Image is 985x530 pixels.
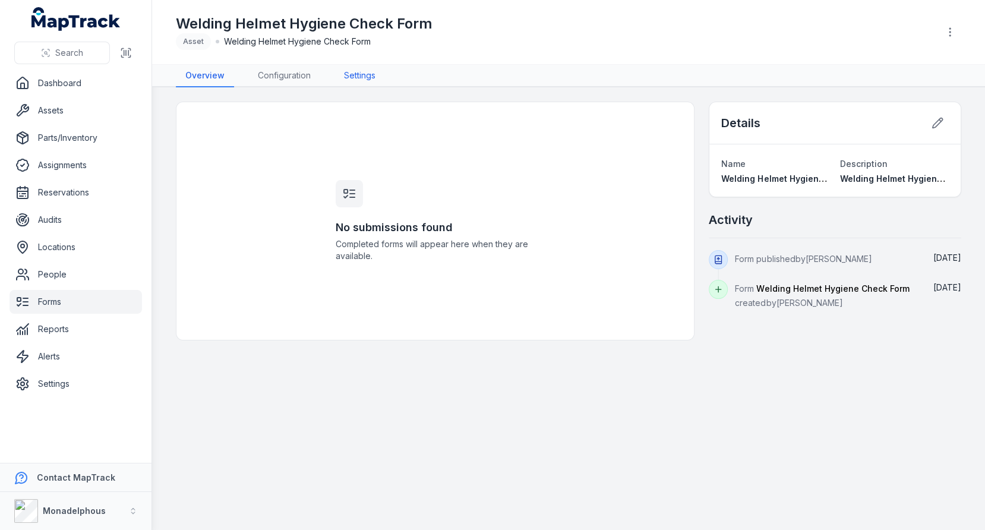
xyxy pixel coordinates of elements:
a: Overview [176,65,234,87]
span: Description [840,159,888,169]
strong: Monadelphous [43,506,106,516]
time: 25/09/2025, 12:21:59 pm [933,253,961,263]
span: Form published by [PERSON_NAME] [735,254,872,264]
a: Reservations [10,181,142,204]
a: Configuration [248,65,320,87]
a: Audits [10,208,142,232]
span: Welding Helmet Hygiene Check Form [721,173,876,184]
h2: Activity [709,212,753,228]
span: [DATE] [933,253,961,263]
a: Parts/Inventory [10,126,142,150]
a: Assets [10,99,142,122]
div: Asset [176,33,211,50]
h2: Details [721,115,760,131]
a: Dashboard [10,71,142,95]
span: Form created by [PERSON_NAME] [735,283,909,308]
strong: Contact MapTrack [37,472,115,482]
span: Welding Helmet Hygiene Check Form [224,36,371,48]
a: Settings [334,65,385,87]
span: [DATE] [933,282,961,292]
time: 25/09/2025, 12:18:44 pm [933,282,961,292]
a: Forms [10,290,142,314]
a: Locations [10,235,142,259]
span: Welding Helmet Hygiene Check Form [756,283,909,294]
button: Search [14,42,110,64]
a: People [10,263,142,286]
a: Assignments [10,153,142,177]
span: Completed forms will appear here when they are available. [336,238,535,262]
span: Name [721,159,746,169]
h1: Welding Helmet Hygiene Check Form [176,14,432,33]
a: MapTrack [31,7,121,31]
a: Settings [10,372,142,396]
a: Reports [10,317,142,341]
span: Search [55,47,83,59]
h3: No submissions found [336,219,535,236]
a: Alerts [10,345,142,368]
